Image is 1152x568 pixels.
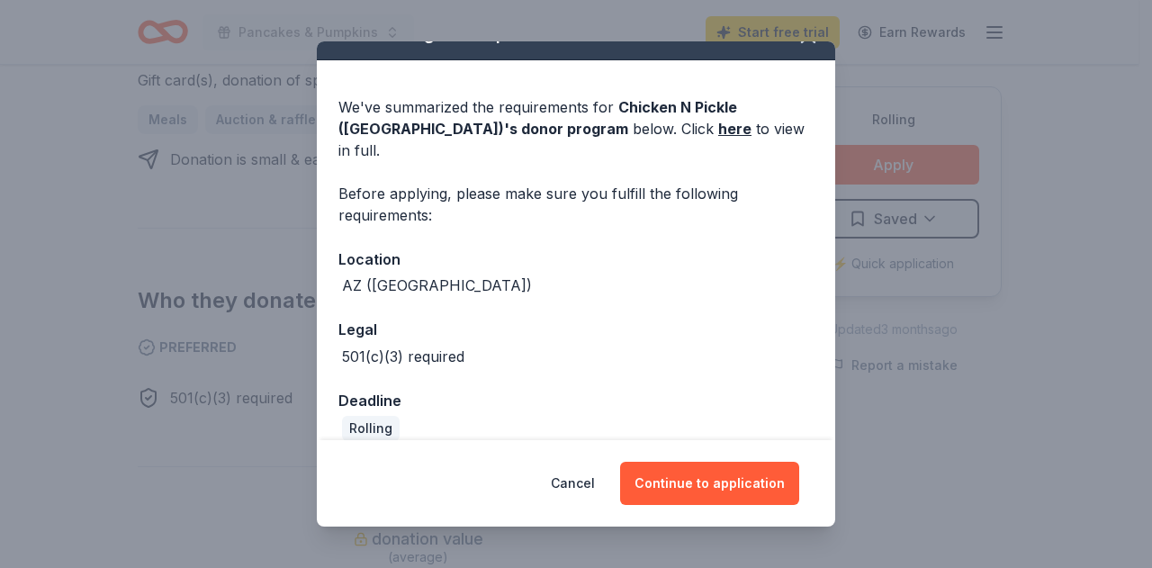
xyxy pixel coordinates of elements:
div: Legal [338,318,814,341]
div: Deadline [338,389,814,412]
div: Rolling [342,416,400,441]
div: Before applying, please make sure you fulfill the following requirements: [338,183,814,226]
button: Continue to application [620,462,799,505]
a: here [718,118,751,140]
button: Cancel [551,462,595,505]
div: 501(c)(3) required [342,346,464,367]
div: Location [338,248,814,271]
div: AZ ([GEOGRAPHIC_DATA]) [342,275,532,296]
div: We've summarized the requirements for below. Click to view in full. [338,96,814,161]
